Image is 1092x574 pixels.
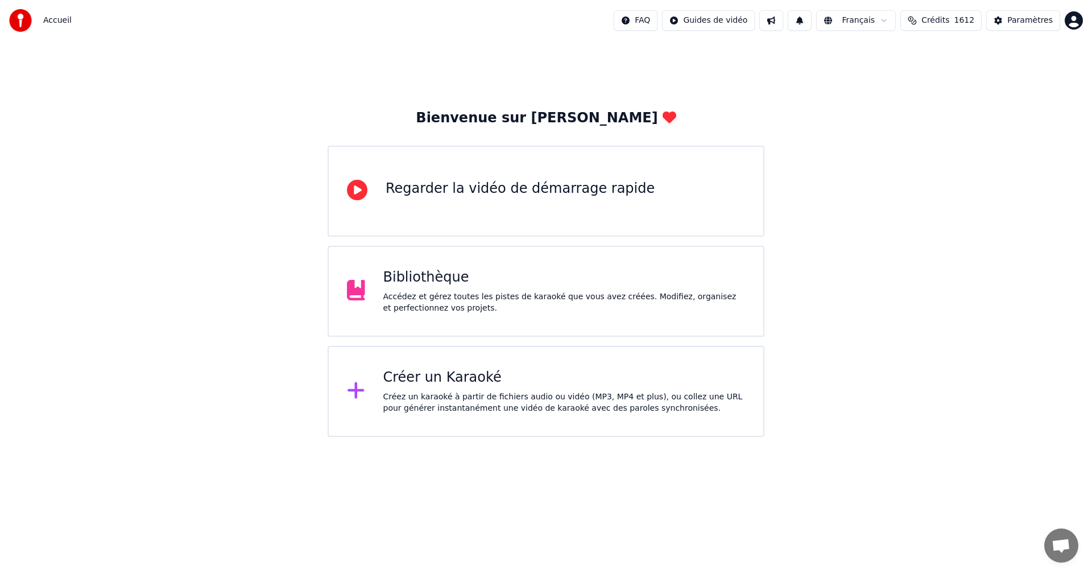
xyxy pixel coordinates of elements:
[986,10,1060,31] button: Paramètres
[386,180,655,198] div: Regarder la vidéo de démarrage rapide
[383,391,746,414] div: Créez un karaoké à partir de fichiers audio ou vidéo (MP3, MP4 et plus), ou collez une URL pour g...
[43,15,72,26] nav: breadcrumb
[662,10,755,31] button: Guides de vidéo
[614,10,657,31] button: FAQ
[1044,528,1078,563] div: Ouvrir le chat
[9,9,32,32] img: youka
[383,291,746,314] div: Accédez et gérez toutes les pistes de karaoké que vous avez créées. Modifiez, organisez et perfec...
[416,109,676,127] div: Bienvenue sur [PERSON_NAME]
[43,15,72,26] span: Accueil
[383,369,746,387] div: Créer un Karaoké
[1007,15,1053,26] div: Paramètres
[921,15,949,26] span: Crédits
[954,15,975,26] span: 1612
[900,10,982,31] button: Crédits1612
[383,269,746,287] div: Bibliothèque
